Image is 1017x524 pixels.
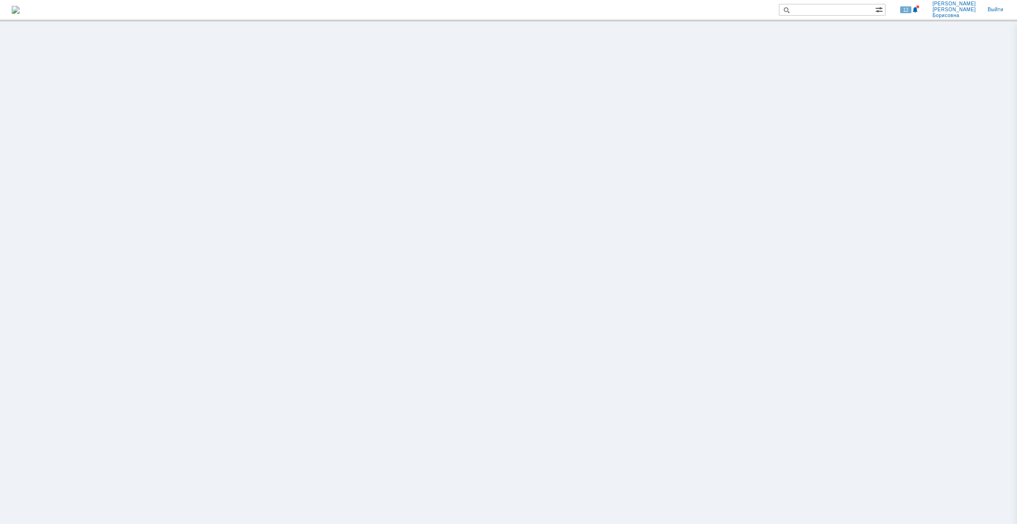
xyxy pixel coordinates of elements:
span: 12 [900,6,911,13]
span: [PERSON_NAME] [932,7,976,13]
span: Расширенный поиск [875,4,885,14]
span: Борисовна [932,13,976,19]
a: Перейти на домашнюю страницу [12,6,20,14]
span: [PERSON_NAME] [932,1,976,7]
img: logo [12,6,20,14]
